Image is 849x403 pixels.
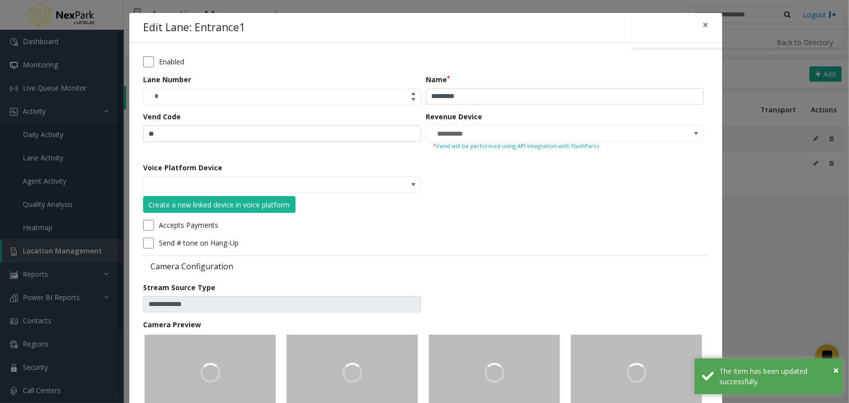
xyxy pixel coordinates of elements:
label: Vend Code [143,111,181,122]
label: Revenue Device [426,111,482,122]
label: Camera Preview [143,319,201,330]
label: Send # tone on Hang-Up [159,238,239,248]
button: Create a new linked device in voice platform [143,196,296,213]
label: Stream Source Type [143,282,215,293]
label: Name [426,74,450,85]
label: Accepts Payments [159,220,218,230]
input: NO DATA FOUND [144,177,365,193]
div: The item has been updated successfully. [719,366,836,387]
button: Close [833,363,839,378]
label: Enabled [159,56,184,67]
label: Lane Number [143,74,191,85]
span: Decrease value [406,97,420,104]
label: Voice Platform Device [143,162,222,173]
label: Camera Configuration [143,261,423,272]
h4: Edit Lane: Entrance1 [143,20,245,36]
small: Vend will be performed using API integration with FlashParcs [433,142,696,151]
div: Create a new linked device in voice platform [149,200,290,210]
span: Increase value [406,89,420,97]
span: × [833,363,839,377]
